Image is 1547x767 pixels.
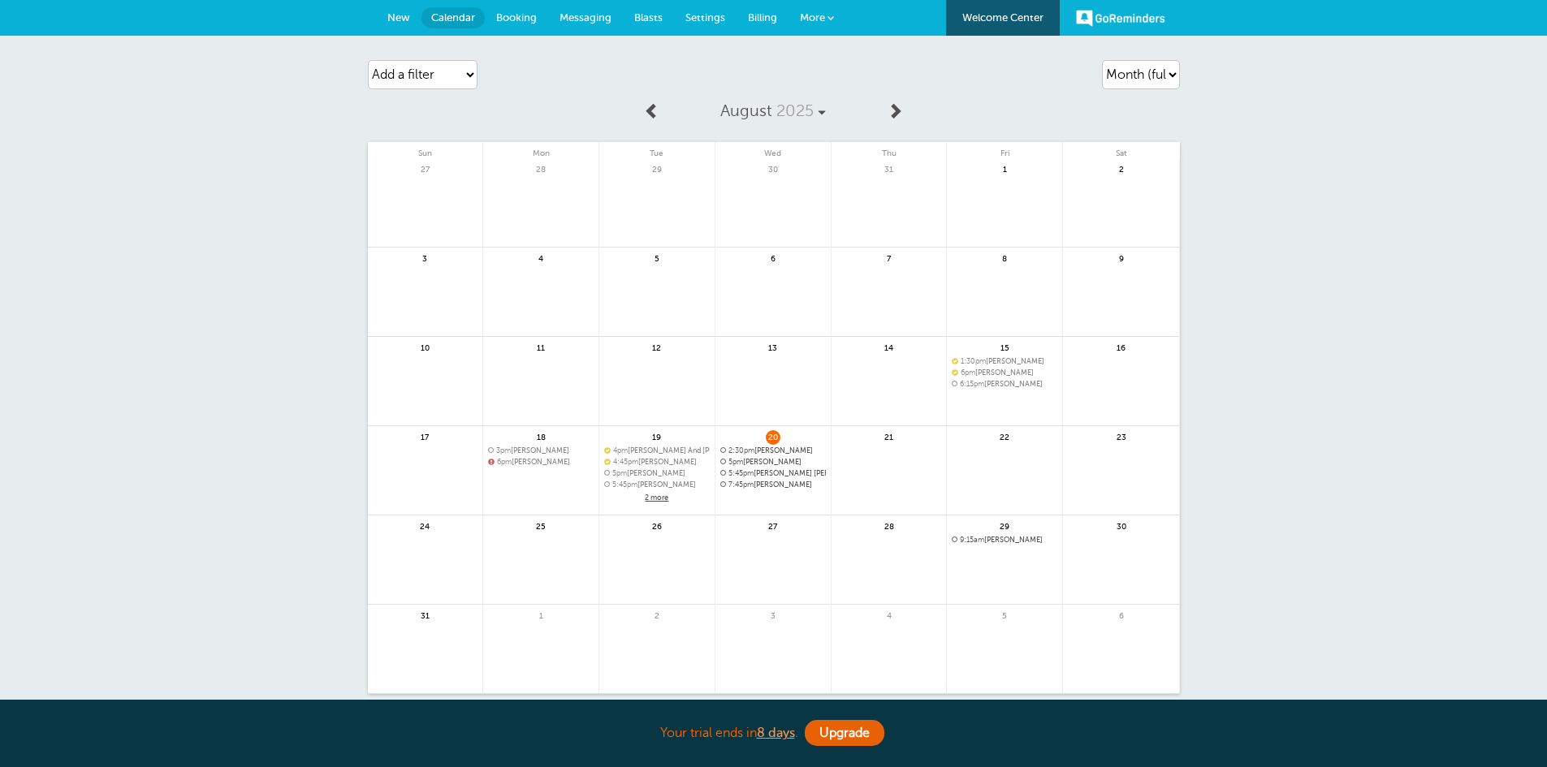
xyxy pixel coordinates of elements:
[488,446,594,455] span: Andre Buck
[720,469,826,478] span: Morgon Robinson
[534,162,548,175] span: 28
[882,430,897,442] span: 21
[417,519,432,532] span: 24
[748,11,777,24] span: Billing
[431,11,475,24] span: Calendar
[368,716,1180,751] div: Your trial ends in .
[952,380,1057,389] span: Shantera Jones
[952,536,1057,545] span: Cody Gregory
[961,368,975,377] span: 6pm
[1114,341,1129,353] span: 16
[488,458,493,464] span: Reschedule requested. Change the appointment date to remove the alert icon.
[720,480,826,489] span: Tarin
[488,446,594,455] a: 3pm[PERSON_NAME]
[997,252,1012,264] span: 8
[417,341,432,353] span: 10
[634,11,663,24] span: Blasts
[604,469,710,478] span: Kathren Brooks
[947,142,1062,158] span: Fri
[488,458,594,467] span: Maudlyn
[961,357,986,365] span: 1:30pm
[757,726,795,740] a: 8 days
[534,252,548,264] span: 4
[997,162,1012,175] span: 1
[604,446,710,455] a: 4pm[PERSON_NAME] And [PERSON_NAME]
[1114,519,1129,532] span: 30
[604,446,710,455] span: Riley And Ashley
[534,341,548,353] span: 11
[882,252,897,264] span: 7
[1063,142,1179,158] span: Sat
[997,341,1012,353] span: 15
[604,446,609,453] span: Confirmed. Changing the appointment date will unconfirm the appointment.
[613,446,628,455] span: 4pm
[766,519,780,532] span: 27
[715,142,831,158] span: Wed
[1482,702,1531,751] iframe: Resource center
[1114,609,1129,621] span: 6
[417,609,432,621] span: 31
[776,101,814,120] span: 2025
[805,720,884,746] a: Upgrade
[650,519,664,532] span: 26
[997,609,1012,621] span: 5
[766,609,780,621] span: 3
[496,446,511,455] span: 3pm
[720,458,826,467] a: 5pm[PERSON_NAME]
[604,480,710,489] span: Carl
[952,368,1057,377] a: 6pm[PERSON_NAME]
[417,252,432,264] span: 3
[952,536,1057,545] a: 9:15am[PERSON_NAME]
[952,357,957,364] span: Confirmed. Changing the appointment date will unconfirm the appointment.
[612,480,637,489] span: 5:45pm
[728,469,754,477] span: 5:45pm
[882,609,897,621] span: 4
[417,430,432,442] span: 17
[728,446,754,455] span: 2:30pm
[1114,162,1129,175] span: 2
[650,341,664,353] span: 12
[952,368,1057,377] span: Kathleen Calderon
[766,430,780,442] span: 20
[960,380,984,388] span: 6:15pm
[720,480,826,489] a: 7:45pm[PERSON_NAME]
[650,162,664,175] span: 29
[720,469,826,478] a: 5:45pm[PERSON_NAME] [PERSON_NAME]
[650,609,664,621] span: 2
[599,142,715,158] span: Tue
[952,368,957,375] span: Confirmed. Changing the appointment date will unconfirm the appointment.
[882,519,897,532] span: 28
[882,341,897,353] span: 14
[882,162,897,175] span: 31
[720,446,826,455] span: Jarod Dodson
[497,458,512,466] span: 6pm
[534,430,548,442] span: 18
[720,446,826,455] a: 2:30pm[PERSON_NAME]
[534,609,548,621] span: 1
[534,519,548,532] span: 25
[612,469,627,477] span: 5pm
[488,458,594,467] a: 6pm[PERSON_NAME]
[604,458,710,467] span: Sonia
[1114,252,1129,264] span: 9
[496,11,537,24] span: Booking
[997,519,1012,532] span: 29
[952,357,1057,366] span: Nancy Carter
[417,162,432,175] span: 27
[997,430,1012,442] span: 22
[766,162,780,175] span: 30
[685,11,725,24] span: Settings
[832,142,947,158] span: Thu
[1114,430,1129,442] span: 23
[650,252,664,264] span: 5
[728,458,743,466] span: 5pm
[560,11,611,24] span: Messaging
[421,7,485,28] a: Calendar
[604,491,710,505] a: 2 more
[604,458,710,467] a: 4:45pm[PERSON_NAME]
[960,536,984,544] span: 9:15am
[604,469,710,478] a: 5pm[PERSON_NAME]
[604,458,609,464] span: Confirmed. Changing the appointment date will unconfirm the appointment.
[720,101,772,120] span: August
